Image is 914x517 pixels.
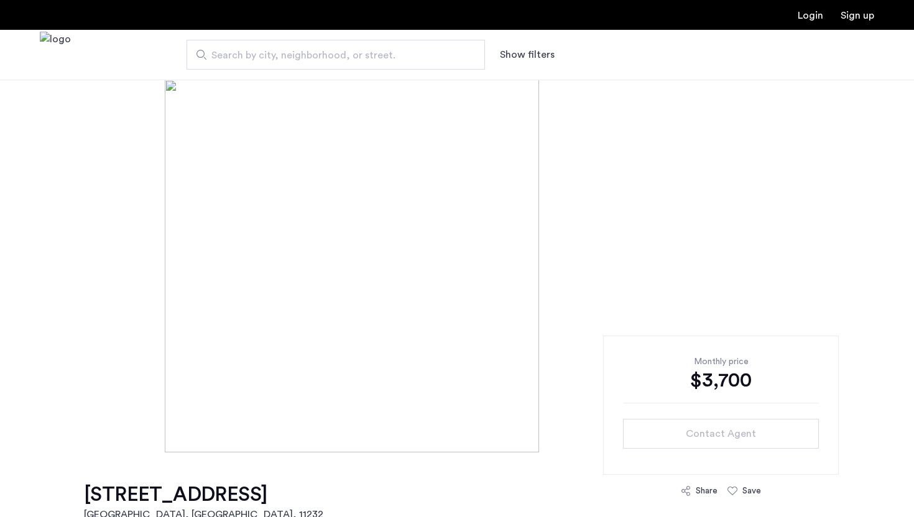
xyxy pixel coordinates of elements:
a: Login [798,11,823,21]
div: Monthly price [623,355,819,368]
img: logo [40,32,71,78]
span: Contact Agent [686,426,756,441]
div: Save [742,485,761,497]
a: Cazamio Logo [40,32,71,78]
a: Registration [841,11,874,21]
button: button [623,419,819,449]
h1: [STREET_ADDRESS] [84,482,323,507]
div: $3,700 [623,368,819,393]
input: Apartment Search [187,40,485,70]
span: Search by city, neighborhood, or street. [211,48,450,63]
div: Share [696,485,718,497]
img: [object%20Object] [165,80,750,452]
button: Show or hide filters [500,47,555,62]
